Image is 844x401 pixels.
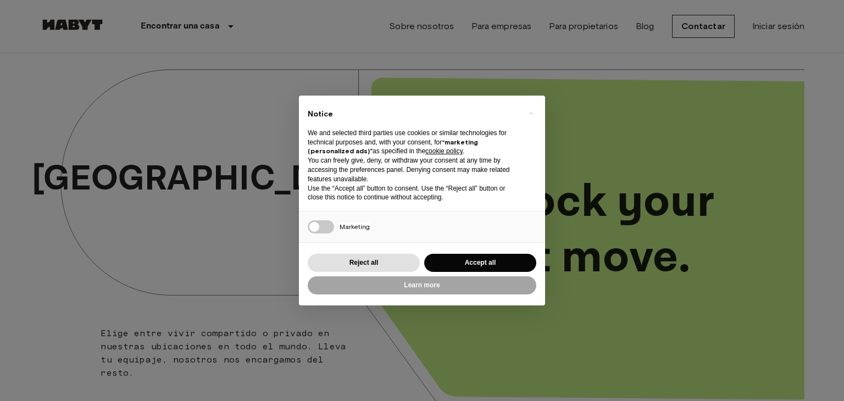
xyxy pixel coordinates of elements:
p: Use the “Accept all” button to consent. Use the “Reject all” button or close this notice to conti... [308,184,519,203]
button: Close this notice [522,104,540,122]
button: Reject all [308,254,420,272]
span: × [529,107,533,120]
span: Marketing [340,222,370,231]
p: You can freely give, deny, or withdraw your consent at any time by accessing the preferences pane... [308,156,519,183]
p: We and selected third parties use cookies or similar technologies for technical purposes and, wit... [308,129,519,156]
a: cookie policy [425,147,463,155]
strong: “marketing (personalized ads)” [308,138,478,155]
h2: Notice [308,109,519,120]
button: Learn more [308,276,536,294]
button: Accept all [424,254,536,272]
